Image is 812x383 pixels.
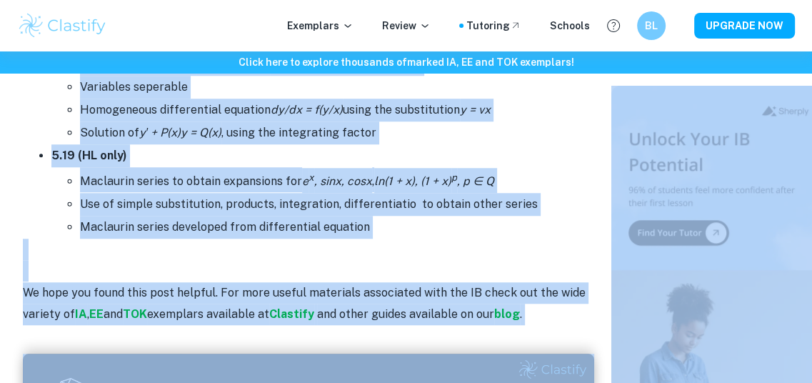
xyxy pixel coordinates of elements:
a: TOK [123,307,147,321]
p: Review [382,18,431,34]
button: UPGRADE NOW [694,13,795,39]
li: Use of simple substitution, products, integration, differentiatio to obtain other series [80,193,594,216]
a: Schools [550,18,590,34]
li: Maclaurin series to obtain expansions for , [80,167,594,192]
i: y = vx [460,103,491,116]
h6: Click here to explore thousands of marked IA, EE and TOK exemplars ! [3,54,809,70]
li: Variables seperable [80,76,594,99]
i: dy/dx = f(y/x) [271,103,343,116]
sup: p [451,171,457,182]
img: Clastify logo [17,11,108,40]
a: blog [494,307,520,321]
a: IA [75,307,87,321]
a: Tutoring [466,18,521,34]
li: Maclaurin series developed from differential equation [80,216,594,239]
strong: 5.19 (HL only) [51,149,127,162]
a: Clastify [269,307,317,321]
li: Solution of , using the integrating factor [80,121,594,144]
a: EE [89,307,104,321]
button: BL [637,11,666,40]
li: Homogeneous differential equation using the substitution [80,99,594,121]
button: Help and Feedback [601,14,626,38]
p: We hope you found this post helpful. For more useful materials associated with the IB check out t... [23,282,594,326]
i: ln(1 + x), (1 + x) , p ∈ Q [374,174,494,188]
i: y′ + P(x)y = Q(x) [139,126,221,139]
h6: BL [643,18,660,34]
sup: x [309,171,314,182]
i: e , sinx, cosx [302,174,372,188]
p: Exemplars [287,18,354,34]
strong: Clastify [269,307,314,321]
